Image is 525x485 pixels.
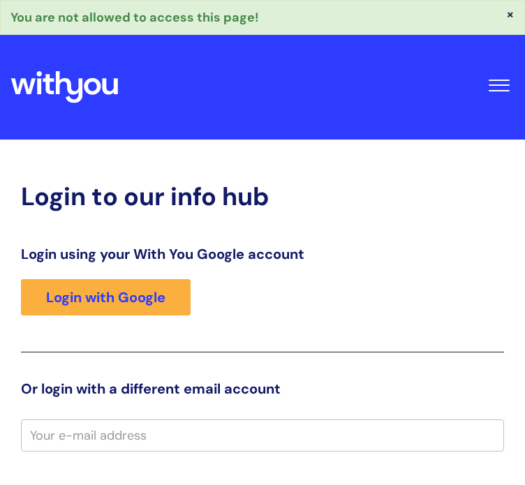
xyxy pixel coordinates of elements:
[506,8,515,20] button: ×
[21,246,504,262] h3: Login using your With You Google account
[483,60,515,103] button: Toggle Navigation
[21,181,504,211] h2: Login to our info hub
[21,279,191,315] a: Login with Google
[21,419,504,452] input: Your e-mail address
[21,380,504,397] h3: Or login with a different email account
